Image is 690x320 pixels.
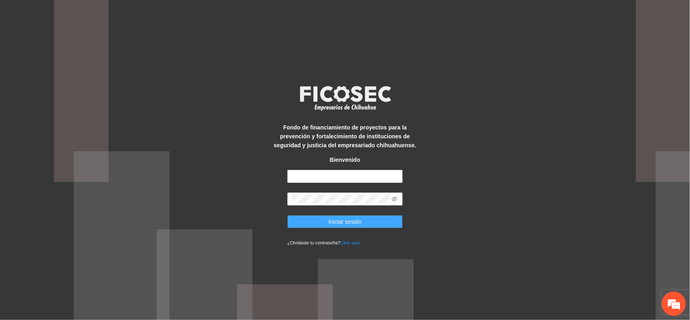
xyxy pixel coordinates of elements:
[329,217,362,226] span: Iniciar sesión
[295,83,396,113] img: logo
[330,157,360,163] strong: Bienvenido
[287,215,403,228] button: Iniciar sesión
[274,124,416,148] strong: Fondo de financiamiento de proyectos para la prevención y fortalecimiento de instituciones de seg...
[392,196,397,202] span: eye-invisible
[287,240,360,245] small: ¿Olvidaste tu contraseña?
[340,240,360,245] a: Click aqui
